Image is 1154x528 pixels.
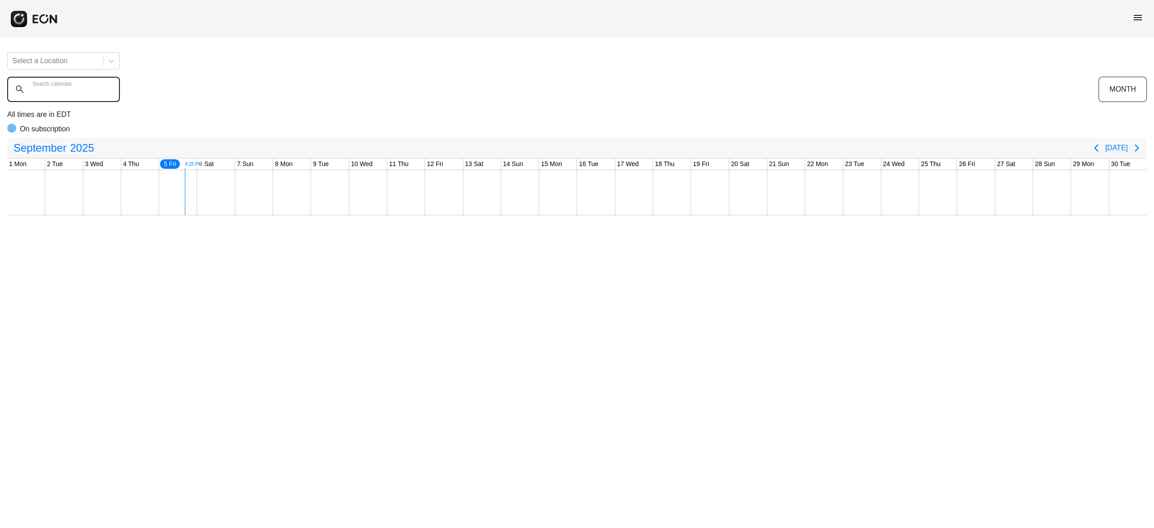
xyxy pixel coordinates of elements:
div: 2 Tue [45,158,64,170]
div: 9 Tue [311,158,330,170]
span: 2025 [68,139,96,157]
div: 17 Wed [615,158,641,170]
span: September [12,139,68,157]
div: 5 Fri [159,158,181,170]
button: Next page [1128,139,1146,157]
button: September2025 [8,139,100,157]
p: On subscription [20,124,70,134]
div: 25 Thu [919,158,942,170]
div: 14 Sun [501,158,525,170]
button: MONTH [1099,77,1147,102]
p: All times are in EDT [7,109,1147,120]
div: 12 Fri [425,158,445,170]
div: 3 Wed [83,158,105,170]
div: 4 Thu [121,158,141,170]
div: 10 Wed [349,158,375,170]
div: 15 Mon [539,158,564,170]
span: menu [1132,12,1143,23]
div: 19 Fri [691,158,711,170]
div: 26 Fri [957,158,977,170]
button: [DATE] [1105,140,1128,156]
div: 11 Thu [387,158,410,170]
div: 24 Wed [881,158,907,170]
div: 27 Sat [995,158,1017,170]
div: 30 Tue [1109,158,1132,170]
button: Previous page [1087,139,1105,157]
div: 8 Mon [273,158,294,170]
div: 22 Mon [805,158,830,170]
div: 6 Sat [197,158,215,170]
label: Search calendar [32,80,72,88]
div: 16 Tue [577,158,600,170]
div: 18 Thu [653,158,676,170]
div: 21 Sun [767,158,791,170]
div: 23 Tue [843,158,866,170]
div: 13 Sat [463,158,485,170]
div: 28 Sun [1033,158,1057,170]
div: 1 Mon [7,158,28,170]
div: 29 Mon [1071,158,1096,170]
div: 20 Sat [729,158,751,170]
div: 7 Sun [235,158,256,170]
